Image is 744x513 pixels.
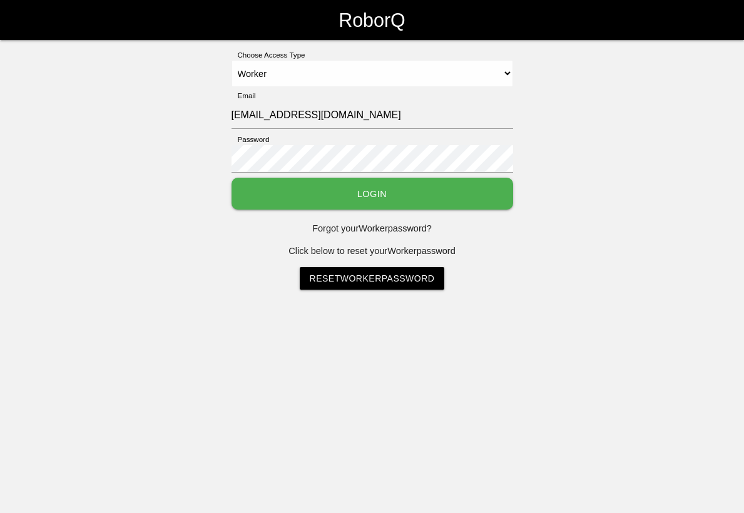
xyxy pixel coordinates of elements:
[232,90,256,101] label: Email
[232,49,305,60] label: Choose Access Type
[232,222,513,236] p: Forgot your Worker password?
[232,178,513,210] button: Login
[300,267,445,290] a: ResetWorkerPassword
[232,134,270,145] label: Password
[232,245,513,258] p: Click below to reset your Worker password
